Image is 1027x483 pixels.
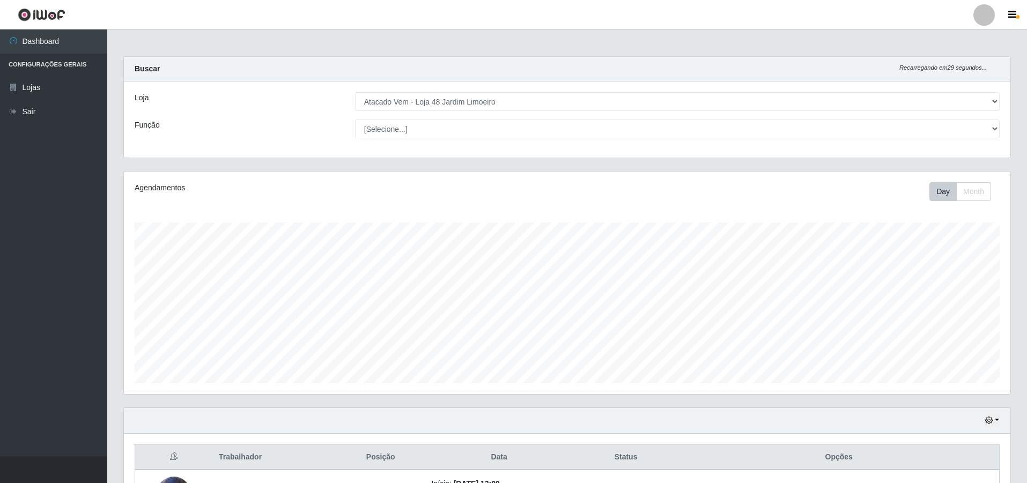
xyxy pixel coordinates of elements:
button: Day [929,182,957,201]
strong: Buscar [135,64,160,73]
div: Agendamentos [135,182,486,194]
th: Opções [678,445,999,470]
img: CoreUI Logo [18,8,65,21]
th: Trabalhador [212,445,336,470]
th: Posição [336,445,425,470]
label: Função [135,120,160,131]
th: Status [573,445,679,470]
div: First group [929,182,991,201]
button: Month [956,182,991,201]
i: Recarregando em 29 segundos... [899,64,987,71]
div: Toolbar with button groups [929,182,1000,201]
th: Data [425,445,573,470]
label: Loja [135,92,149,103]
